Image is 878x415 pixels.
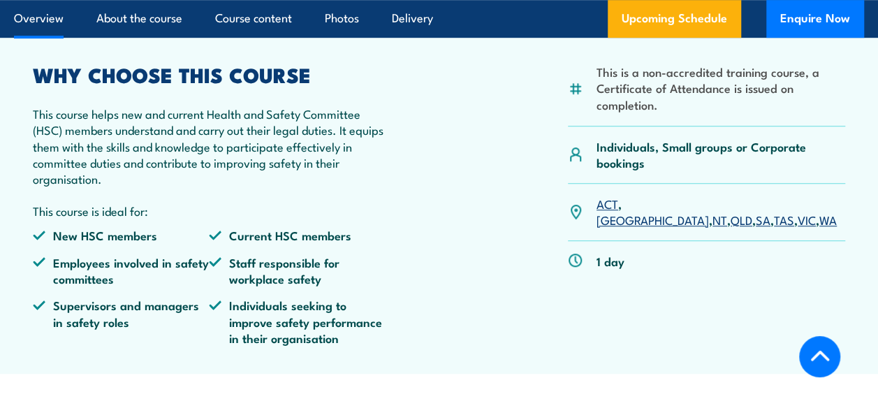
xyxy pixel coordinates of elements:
[597,64,845,112] li: This is a non-accredited training course, a Certificate of Attendance is issued on completion.
[756,211,770,228] a: SA
[33,65,385,83] h2: WHY CHOOSE THIS COURSE
[597,211,709,228] a: [GEOGRAPHIC_DATA]
[33,227,209,243] li: New HSC members
[712,211,727,228] a: NT
[209,297,385,346] li: Individuals seeking to improve safety performance in their organisation
[731,211,752,228] a: QLD
[33,254,209,287] li: Employees involved in safety committees
[597,196,845,228] p: , , , , , , ,
[774,211,794,228] a: TAS
[597,138,845,171] p: Individuals, Small groups or Corporate bookings
[209,254,385,287] li: Staff responsible for workplace safety
[597,253,624,269] p: 1 day
[798,211,816,228] a: VIC
[597,195,618,212] a: ACT
[209,227,385,243] li: Current HSC members
[33,203,385,219] p: This course is ideal for:
[819,211,837,228] a: WA
[33,297,209,346] li: Supervisors and managers in safety roles
[33,105,385,187] p: This course helps new and current Health and Safety Committee (HSC) members understand and carry ...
